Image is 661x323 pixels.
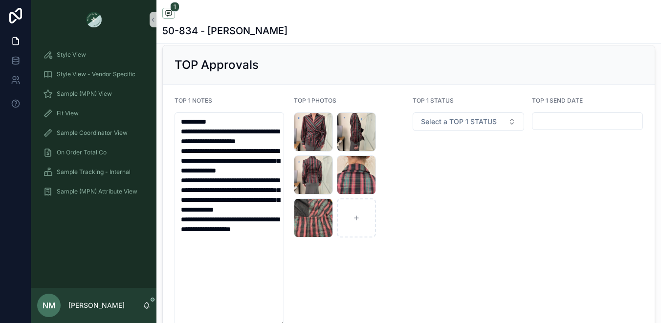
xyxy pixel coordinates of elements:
[170,2,179,12] span: 1
[37,105,151,122] a: Fit View
[57,129,128,137] span: Sample Coordinator View
[57,70,135,78] span: Style View - Vendor Specific
[37,183,151,200] a: Sample (MPN) Attribute View
[57,149,107,156] span: On Order Total Co
[413,97,454,104] span: TOP 1 STATUS
[57,188,137,195] span: Sample (MPN) Attribute View
[294,97,336,104] span: TOP 1 PHOTOS
[57,109,79,117] span: Fit View
[175,57,259,73] h2: TOP Approvals
[162,24,287,38] h1: 50-834 - [PERSON_NAME]
[57,51,86,59] span: Style View
[37,163,151,181] a: Sample Tracking - Internal
[175,97,212,104] span: TOP 1 NOTES
[37,85,151,103] a: Sample (MPN) View
[37,144,151,161] a: On Order Total Co
[532,97,583,104] span: TOP 1 SEND DATE
[57,90,112,98] span: Sample (MPN) View
[57,168,131,176] span: Sample Tracking - Internal
[421,117,497,127] span: Select a TOP 1 STATUS
[162,8,175,20] button: 1
[86,12,102,27] img: App logo
[37,46,151,64] a: Style View
[37,124,151,142] a: Sample Coordinator View
[37,65,151,83] a: Style View - Vendor Specific
[43,300,56,311] span: NM
[68,301,125,310] p: [PERSON_NAME]
[413,112,524,131] button: Select Button
[31,39,156,213] div: scrollable content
